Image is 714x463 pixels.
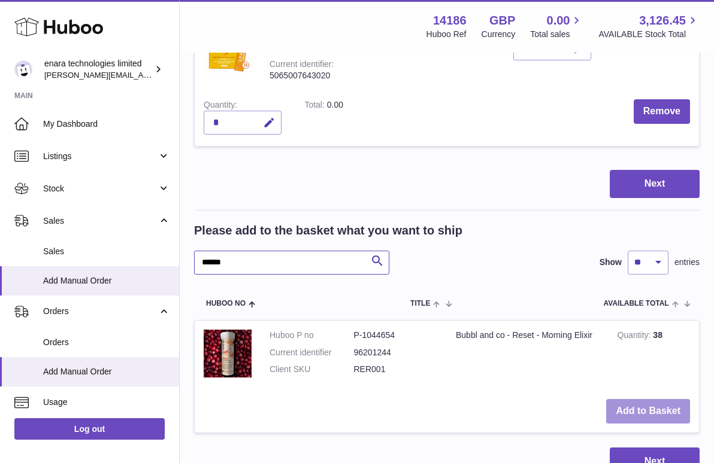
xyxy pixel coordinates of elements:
[426,29,467,40] div: Huboo Ref
[530,13,583,40] a: 0.00 Total sales
[44,58,152,81] div: enara technologies limited
[270,364,354,375] dt: Client SKU
[204,330,252,377] img: Bubbl and co - Reset - Morning Elixir
[43,118,170,130] span: My Dashboard
[194,223,462,239] h2: Please add to the basket what you want to ship
[204,100,237,112] label: Quantity
[43,183,158,194] span: Stock
[43,337,170,348] span: Orders
[606,399,690,424] button: Add to Basket
[43,151,158,162] span: Listings
[354,347,438,358] dd: 96201244
[43,275,170,287] span: Add Manual Order
[634,99,690,124] button: Remove
[674,257,700,268] span: entries
[44,70,240,80] span: [PERSON_NAME][EMAIL_ADDRESS][DOMAIN_NAME]
[598,29,700,40] span: AVAILABLE Stock Total
[547,13,570,29] span: 0.00
[530,29,583,40] span: Total sales
[270,330,354,341] dt: Huboo P no
[270,59,334,72] div: Current identifier
[304,100,326,112] label: Total
[270,347,354,358] dt: Current identifier
[327,100,343,109] span: 0.00
[489,13,515,29] strong: GBP
[354,364,438,375] dd: RER001
[600,257,622,268] label: Show
[14,60,32,78] img: Dee@enara.co
[43,246,170,257] span: Sales
[343,16,504,90] td: Spruce Pineapple & Grapefruit Water Enhancers (12 serves)
[354,330,438,341] dd: P-1044654
[43,306,158,317] span: Orders
[482,29,516,40] div: Currency
[43,366,170,377] span: Add Manual Order
[447,321,608,391] td: Bubbl and co - Reset - Morning Elixir
[604,300,669,307] span: AVAILABLE Total
[639,13,686,29] span: 3,126.45
[14,418,165,440] a: Log out
[43,215,158,227] span: Sales
[617,330,653,343] strong: Quantity
[410,300,430,307] span: Title
[43,397,170,408] span: Usage
[206,300,246,307] span: Huboo no
[433,13,467,29] strong: 14186
[610,170,700,198] button: Next
[598,13,700,40] a: 3,126.45 AVAILABLE Stock Total
[608,321,699,391] td: 38
[270,70,334,81] div: 5065007643020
